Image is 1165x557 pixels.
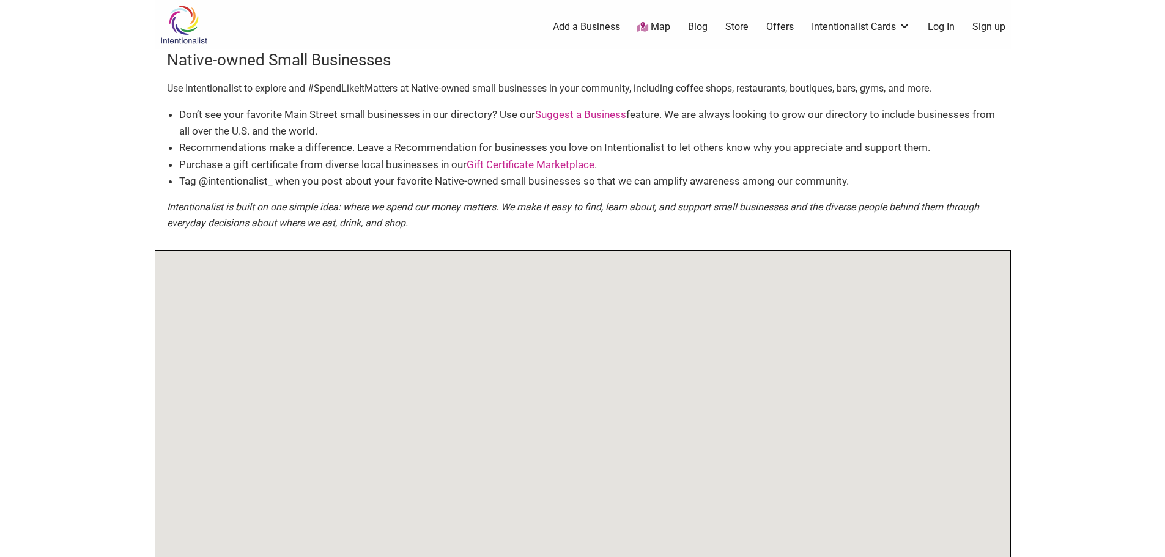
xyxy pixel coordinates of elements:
a: Offers [766,20,794,34]
a: Sign up [972,20,1005,34]
a: Map [637,20,670,34]
a: Gift Certificate Marketplace [467,158,594,171]
img: Intentionalist [155,5,213,45]
p: Use Intentionalist to explore and #SpendLikeItMatters at Native-owned small businesses in your co... [167,81,999,97]
li: Don’t see your favorite Main Street small businesses in our directory? Use our feature. We are al... [179,106,999,139]
h3: Native-owned Small Businesses [167,49,999,71]
a: Add a Business [553,20,620,34]
li: Purchase a gift certificate from diverse local businesses in our . [179,157,999,173]
li: Tag @intentionalist_ when you post about your favorite Native-owned small businesses so that we c... [179,173,999,190]
li: Recommendations make a difference. Leave a Recommendation for businesses you love on Intentionali... [179,139,999,156]
em: Intentionalist is built on one simple idea: where we spend our money matters. We make it easy to ... [167,201,979,229]
a: Log In [928,20,955,34]
a: Blog [688,20,708,34]
a: Store [725,20,749,34]
a: Suggest a Business [535,108,626,120]
a: Intentionalist Cards [812,20,911,34]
